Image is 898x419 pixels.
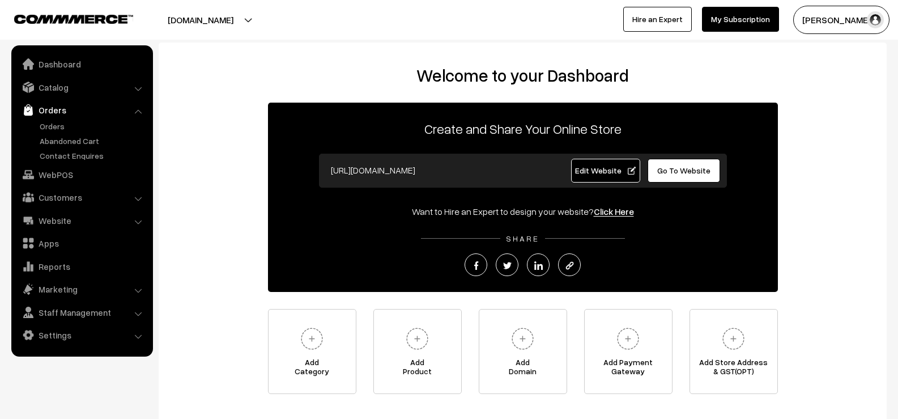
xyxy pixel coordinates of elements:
[594,206,634,217] a: Click Here
[507,323,538,354] img: plus.svg
[479,309,567,394] a: AddDomain
[657,166,710,175] span: Go To Website
[690,309,778,394] a: Add Store Address& GST(OPT)
[37,150,149,162] a: Contact Enquires
[14,302,149,323] a: Staff Management
[14,11,113,25] a: COMMMERCE
[14,54,149,74] a: Dashboard
[14,210,149,231] a: Website
[296,323,327,354] img: plus.svg
[585,358,672,380] span: Add Payment Gateway
[14,77,149,98] a: Catalog
[402,323,433,354] img: plus.svg
[14,15,133,23] img: COMMMERCE
[37,135,149,147] a: Abandoned Cart
[867,11,884,28] img: user
[500,234,545,243] span: SHARE
[14,256,149,277] a: Reports
[14,325,149,345] a: Settings
[14,164,149,185] a: WebPOS
[575,166,636,175] span: Edit Website
[269,358,356,380] span: Add Category
[571,159,640,183] a: Edit Website
[14,233,149,253] a: Apps
[793,6,890,34] button: [PERSON_NAME]
[268,309,356,394] a: AddCategory
[479,358,567,380] span: Add Domain
[584,309,673,394] a: Add PaymentGateway
[128,6,273,34] button: [DOMAIN_NAME]
[268,205,778,218] div: Want to Hire an Expert to design your website?
[37,120,149,132] a: Orders
[373,309,462,394] a: AddProduct
[702,7,779,32] a: My Subscription
[14,279,149,299] a: Marketing
[170,65,875,86] h2: Welcome to your Dashboard
[648,159,721,183] a: Go To Website
[690,358,777,380] span: Add Store Address & GST(OPT)
[623,7,692,32] a: Hire an Expert
[14,100,149,120] a: Orders
[268,118,778,139] p: Create and Share Your Online Store
[374,358,461,380] span: Add Product
[14,187,149,208] a: Customers
[718,323,749,354] img: plus.svg
[612,323,644,354] img: plus.svg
